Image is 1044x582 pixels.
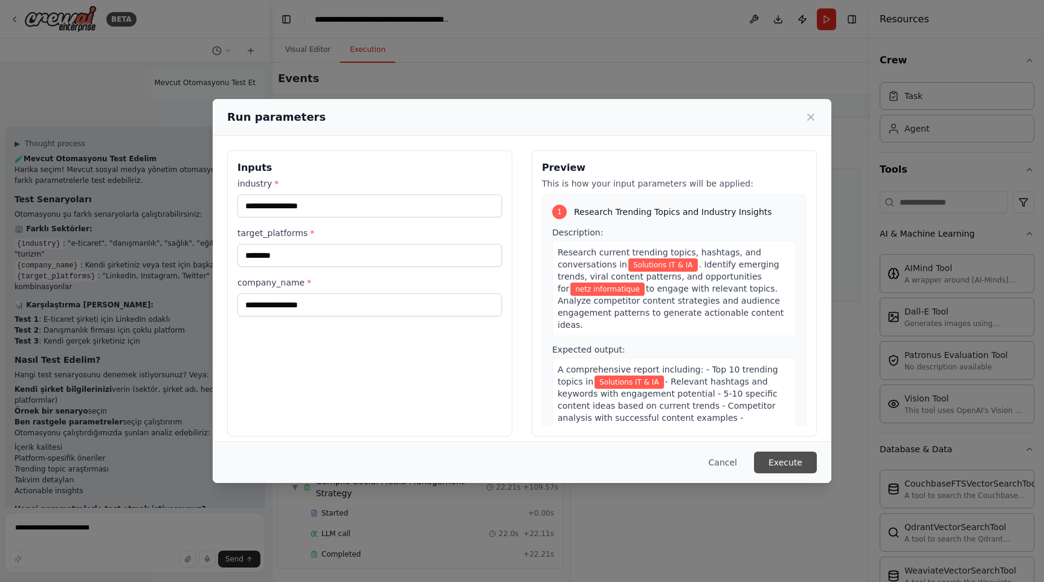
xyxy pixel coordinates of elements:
[552,205,567,219] div: 1
[699,452,747,473] button: Cancel
[570,283,645,296] span: Variable: company_name
[558,248,761,269] span: Research current trending topics, hashtags, and conversations in
[237,227,502,239] label: target_platforms
[552,228,603,237] span: Description:
[558,377,778,447] span: - Relevant hashtags and keywords with engagement potential - 5-10 specific content ideas based on...
[542,177,807,190] p: This is how your input parameters will be applied:
[237,177,502,190] label: industry
[754,452,817,473] button: Execute
[558,260,779,293] span: . Identify emerging trends, viral content patterns, and opportunities for
[628,258,698,272] span: Variable: industry
[558,365,778,386] span: A comprehensive report including: - Top 10 trending topics in
[574,206,772,218] span: Research Trending Topics and Industry Insights
[542,161,807,175] h3: Preview
[237,277,502,289] label: company_name
[594,376,664,389] span: Variable: industry
[237,161,502,175] h3: Inputs
[552,345,625,354] span: Expected output:
[558,284,784,330] span: to engage with relevant topics. Analyze competitor content strategies and audience engagement pat...
[227,109,326,126] h2: Run parameters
